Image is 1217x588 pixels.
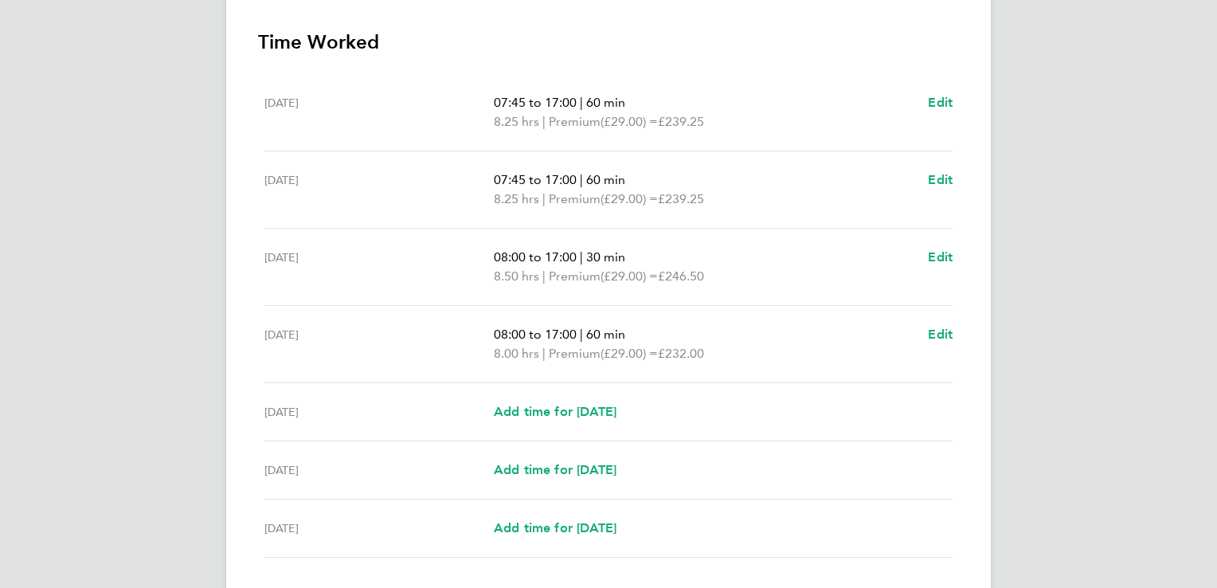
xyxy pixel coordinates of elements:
span: Edit [928,327,953,342]
span: Premium [549,190,601,209]
span: 60 min [586,327,625,342]
span: £239.25 [658,114,704,129]
div: [DATE] [264,402,494,421]
span: 07:45 to 17:00 [494,95,577,110]
div: [DATE] [264,325,494,363]
span: £232.00 [658,346,704,361]
a: Edit [928,93,953,112]
span: Premium [549,112,601,131]
div: [DATE] [264,248,494,286]
span: (£29.00) = [601,269,658,284]
span: | [580,249,583,265]
div: [DATE] [264,171,494,209]
span: (£29.00) = [601,191,658,206]
span: (£29.00) = [601,346,658,361]
div: [DATE] [264,93,494,131]
a: Add time for [DATE] [494,461,616,480]
a: Add time for [DATE] [494,402,616,421]
span: (£29.00) = [601,114,658,129]
span: Edit [928,249,953,265]
span: | [580,95,583,110]
a: Add time for [DATE] [494,519,616,538]
div: [DATE] [264,519,494,538]
span: | [580,172,583,187]
span: Add time for [DATE] [494,404,616,419]
a: Edit [928,248,953,267]
span: | [580,327,583,342]
span: | [542,346,546,361]
span: 30 min [586,249,625,265]
span: Edit [928,172,953,187]
span: 8.50 hrs [494,269,539,284]
span: 8.25 hrs [494,114,539,129]
span: Add time for [DATE] [494,520,616,535]
span: Premium [549,267,601,286]
span: 8.00 hrs [494,346,539,361]
span: 60 min [586,95,625,110]
span: £239.25 [658,191,704,206]
span: | [542,269,546,284]
span: | [542,191,546,206]
span: Add time for [DATE] [494,462,616,477]
a: Edit [928,325,953,344]
span: Edit [928,95,953,110]
span: 8.25 hrs [494,191,539,206]
h3: Time Worked [258,29,959,55]
span: | [542,114,546,129]
span: Premium [549,344,601,363]
span: 60 min [586,172,625,187]
div: [DATE] [264,461,494,480]
span: 08:00 to 17:00 [494,327,577,342]
span: £246.50 [658,269,704,284]
span: 07:45 to 17:00 [494,172,577,187]
a: Edit [928,171,953,190]
span: 08:00 to 17:00 [494,249,577,265]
